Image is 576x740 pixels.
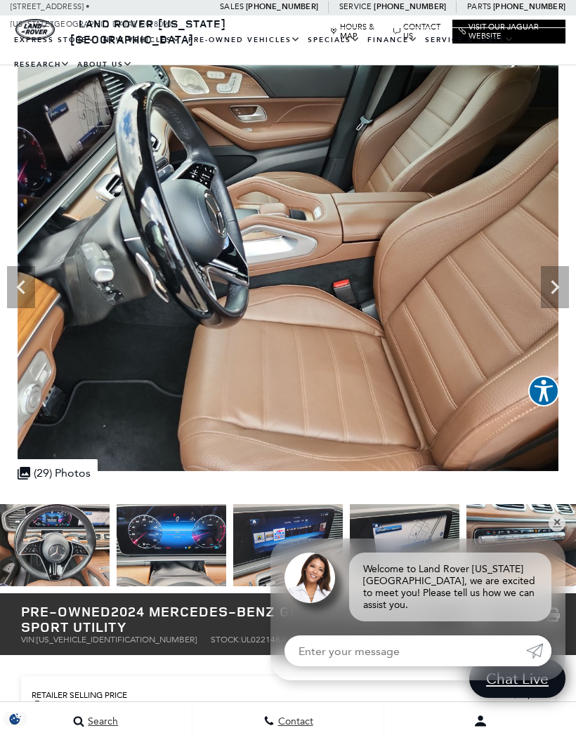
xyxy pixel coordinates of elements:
a: New Vehicles [100,28,185,53]
strong: Pre-Owned [21,602,111,621]
span: Contact [275,715,313,727]
img: Used 2024 Black Mercedes-Benz GLE 450 image 17 [466,504,576,586]
button: Open user profile menu [384,703,576,739]
span: Search [84,715,118,727]
div: Welcome to Land Rover [US_STATE][GEOGRAPHIC_DATA], we are excited to meet you! Please tell us how... [349,553,551,621]
a: Contact Us [393,22,445,41]
a: Service & Parts [421,28,518,53]
span: [US_VEHICLE_IDENTIFICATION_NUMBER] [37,635,197,645]
a: Research [11,53,74,77]
h1: 2024 Mercedes-Benz GLE 450 4MATIC® 4D Sport Utility [21,604,450,635]
a: [PHONE_NUMBER] [246,1,318,12]
img: Land Rover [15,19,55,40]
div: (29) Photos [11,459,98,487]
a: [PHONE_NUMBER] [493,1,565,12]
span: Stock: [211,635,241,645]
a: Submit [526,635,551,666]
div: Previous [7,266,35,308]
a: Hours & Map [330,22,386,41]
div: Next [541,266,569,308]
span: Retailer Selling Price [32,690,513,700]
span: VIN: [21,635,37,645]
img: Agent profile photo [284,553,335,603]
nav: Main Navigation [11,28,565,77]
a: [PHONE_NUMBER] [374,1,446,12]
input: Enter your message [284,635,526,666]
a: Details [32,700,544,713]
aside: Accessibility Help Desk [528,376,559,409]
a: Visit Our Jaguar Website [459,22,559,41]
a: EXPRESS STORE [11,28,100,53]
a: Pre-Owned Vehicles [185,28,304,53]
a: Retailer Selling Price $65,189 [32,690,544,700]
a: Finance [364,28,421,53]
button: Explore your accessibility options [528,376,559,407]
img: Used 2024 Black Mercedes-Benz GLE 450 image 14 [117,504,226,586]
img: Used 2024 Black Mercedes-Benz GLE 450 image 16 [350,504,459,586]
a: [STREET_ADDRESS] • [US_STATE][GEOGRAPHIC_DATA], CO 80905 [11,2,176,29]
a: Specials [304,28,364,53]
img: Used 2024 Black Mercedes-Benz GLE 450 image 15 [233,504,343,586]
span: UL022148A [241,635,286,645]
a: land-rover [15,19,55,40]
a: About Us [74,53,136,77]
a: Land Rover [US_STATE][GEOGRAPHIC_DATA] [70,16,226,47]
